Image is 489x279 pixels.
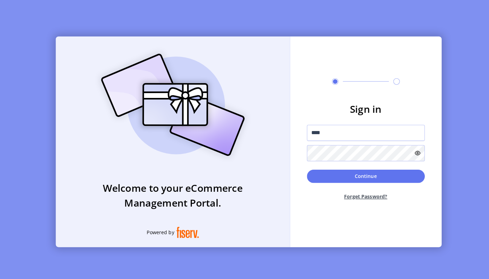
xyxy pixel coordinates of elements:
[55,178,285,207] h3: Welcome to your eCommerce Management Portal.
[302,100,418,114] h3: Sign in
[302,167,418,180] button: Continue
[145,225,172,232] span: Powered by
[89,45,251,161] img: card_Illustration.svg
[302,184,418,202] button: Forget Password?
